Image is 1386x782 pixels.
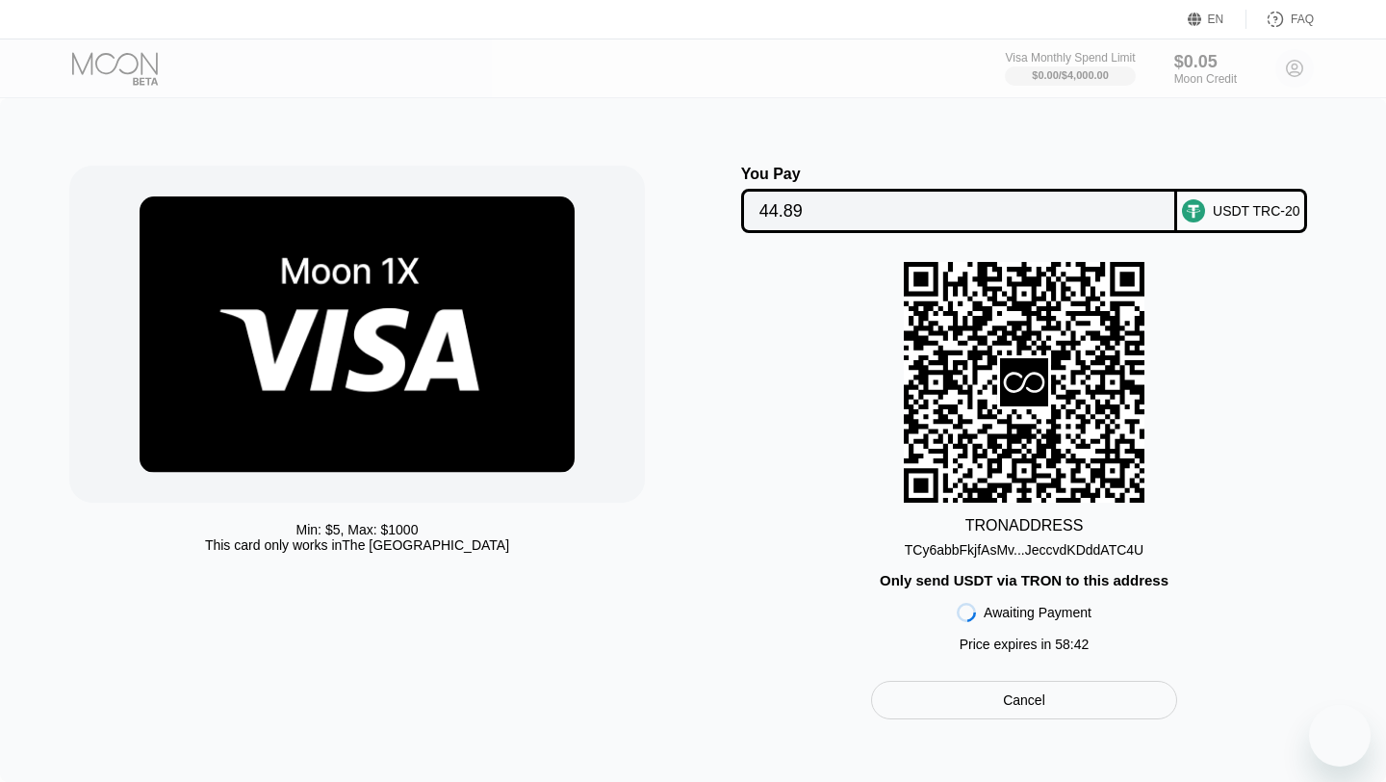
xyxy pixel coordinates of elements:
span: 58 : 42 [1055,637,1089,652]
div: EN [1188,10,1246,29]
div: TRON ADDRESS [965,517,1084,534]
div: Visa Monthly Spend Limit [1005,51,1135,65]
div: FAQ [1246,10,1314,29]
div: TCy6abbFkjfAsMv...JeccvdKDddATC4U [905,534,1143,558]
div: EN [1208,13,1224,26]
div: Price expires in [960,637,1090,652]
div: Visa Monthly Spend Limit$0.00/$4,000.00 [1005,51,1135,86]
div: You PayUSDT TRC-20 [712,166,1336,233]
div: Cancel [1003,691,1045,709]
div: TCy6abbFkjfAsMv...JeccvdKDddATC4U [905,542,1143,558]
div: $0.00 / $4,000.00 [1032,69,1109,81]
div: USDT TRC-20 [1213,203,1300,219]
div: You Pay [741,166,1178,183]
div: Only send USDT via TRON to this address [880,572,1168,588]
div: Cancel [871,681,1177,719]
div: Min: $ 5 , Max: $ 1000 [296,522,419,537]
div: Awaiting Payment [984,605,1091,620]
div: This card only works in The [GEOGRAPHIC_DATA] [205,537,509,553]
div: FAQ [1291,13,1314,26]
iframe: Button to launch messaging window [1309,705,1371,767]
